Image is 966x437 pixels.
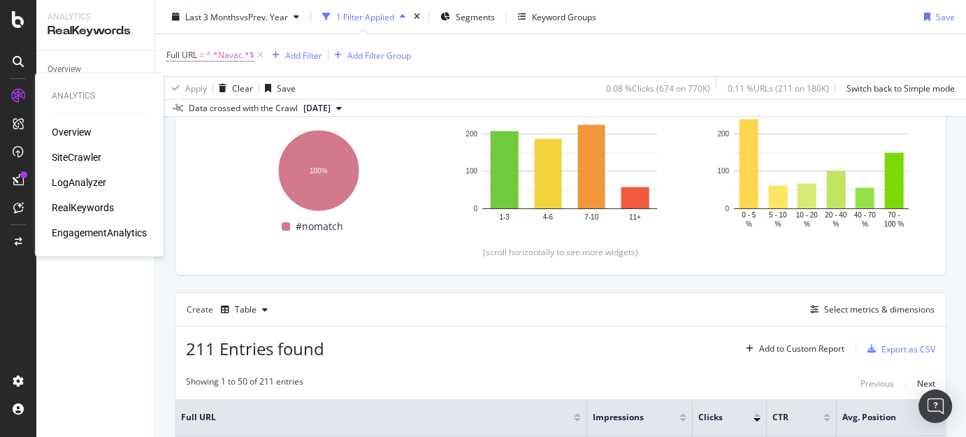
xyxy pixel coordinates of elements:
[473,205,477,213] text: 0
[860,375,894,392] button: Previous
[336,10,394,22] div: 1 Filter Applied
[166,6,305,28] button: Last 3 MonthsvsPrev. Year
[825,211,847,219] text: 20 - 40
[796,211,819,219] text: 10 - 20
[862,220,868,228] text: %
[240,10,288,22] span: vs Prev. Year
[936,10,955,22] div: Save
[888,211,900,219] text: 70 -
[593,411,658,424] span: Impressions
[499,213,510,221] text: 1-3
[186,337,324,360] span: 211 Entries found
[199,49,204,61] span: =
[740,338,844,360] button: Add to Custom Report
[461,89,679,230] svg: A chart.
[854,211,877,219] text: 40 - 70
[918,389,952,423] div: Open Intercom Messenger
[303,102,331,115] span: 2025 Aug. 2nd
[185,82,207,94] div: Apply
[181,411,553,424] span: Full URL
[52,201,114,215] a: RealKeywords
[52,175,106,189] a: LogAnalyzer
[606,82,710,94] div: 0.08 % Clicks ( 674 on 770K )
[259,77,296,99] button: Save
[584,213,598,221] text: 7-10
[543,213,554,221] text: 4-6
[329,47,411,64] button: Add Filter Group
[917,378,935,389] div: Next
[52,125,92,139] a: Overview
[725,205,729,213] text: 0
[774,220,781,228] text: %
[629,213,641,221] text: 11+
[804,220,810,228] text: %
[769,211,787,219] text: 5 - 10
[48,62,81,77] div: Overview
[842,411,912,424] span: Avg. Position
[742,211,756,219] text: 0 - 5
[466,130,477,138] text: 200
[411,10,423,24] div: times
[347,49,411,61] div: Add Filter Group
[759,345,844,353] div: Add to Custom Report
[187,299,273,321] div: Create
[189,102,298,115] div: Data crossed with the Crawl
[456,10,495,22] span: Segments
[805,301,935,318] button: Select metrics & dimensions
[824,303,935,315] div: Select metrics & dimensions
[185,10,240,22] span: Last 3 Months
[213,77,253,99] button: Clear
[772,411,802,424] span: CTR
[317,6,411,28] button: 1 Filter Applied
[881,343,935,355] div: Export as CSV
[712,89,930,230] svg: A chart.
[310,167,328,175] text: 100%
[832,220,839,228] text: %
[166,49,197,61] span: Full URL
[532,10,596,22] div: Keyword Groups
[48,23,143,39] div: RealKeywords
[52,150,101,164] a: SiteCrawler
[166,77,207,99] button: Apply
[186,375,303,392] div: Showing 1 to 50 of 211 entries
[52,226,147,240] a: EngagementAnalytics
[48,62,145,77] a: Overview
[232,82,253,94] div: Clear
[512,6,602,28] button: Keyword Groups
[298,100,347,117] button: [DATE]
[235,306,257,314] div: Table
[884,220,904,228] text: 100 %
[717,168,729,175] text: 100
[846,82,955,94] div: Switch back to Simple mode
[266,47,322,64] button: Add Filter
[860,378,894,389] div: Previous
[698,411,733,424] span: Clicks
[296,218,343,235] span: #nomatch
[435,6,500,28] button: Segments
[717,130,729,138] text: 200
[728,82,829,94] div: 0.11 % URLs ( 211 on 180K )
[841,77,955,99] button: Switch back to Simple mode
[862,338,935,360] button: Export as CSV
[215,299,273,321] button: Table
[48,11,143,23] div: Analytics
[285,49,322,61] div: Add Filter
[277,82,296,94] div: Save
[192,246,929,258] div: (scroll horizontally to see more widgets)
[746,220,752,228] text: %
[918,6,955,28] button: Save
[917,375,935,392] button: Next
[209,122,427,213] svg: A chart.
[52,90,147,102] div: Analytics
[206,45,254,65] span: ^.*Navac.*$
[466,168,477,175] text: 100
